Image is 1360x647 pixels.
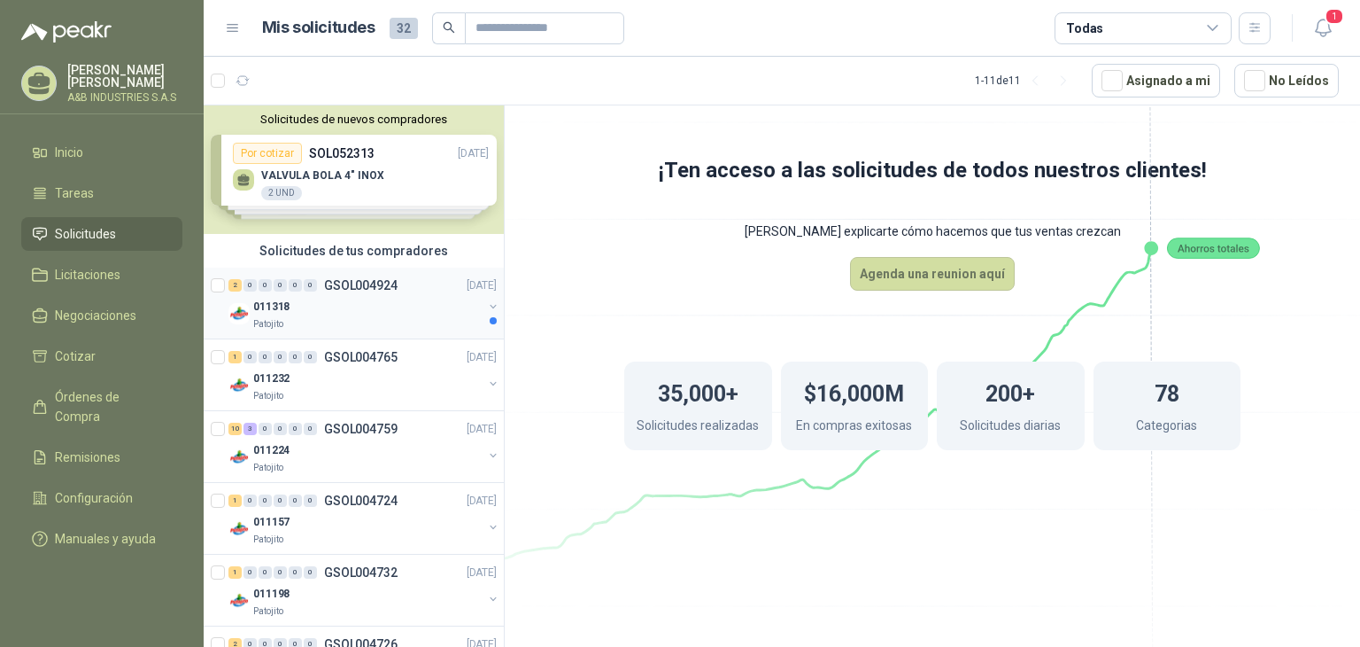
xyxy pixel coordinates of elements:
img: Company Logo [228,590,250,612]
div: 0 [259,279,272,292]
img: Company Logo [228,447,250,468]
button: 1 [1307,12,1339,44]
a: Licitaciones [21,258,182,292]
div: 0 [259,351,272,363]
div: 1 [228,495,242,507]
div: 0 [304,495,317,507]
div: 0 [274,279,287,292]
div: 0 [259,423,272,435]
div: 0 [274,566,287,579]
a: 1 0 0 0 0 0 GSOL004732[DATE] Company Logo011198Patojito [228,562,500,619]
p: Patojito [253,461,283,475]
p: [DATE] [467,565,497,581]
img: Company Logo [228,375,250,396]
div: 0 [243,279,257,292]
p: [DATE] [467,493,497,510]
div: 0 [274,495,287,507]
a: Inicio [21,136,182,169]
span: Manuales y ayuda [55,529,156,549]
p: GSOL004924 [324,279,398,292]
div: 1 [228,566,242,579]
p: [DATE] [467,421,497,438]
p: 011232 [253,370,290,387]
div: 0 [304,566,317,579]
p: [PERSON_NAME] [PERSON_NAME] [67,64,182,89]
span: Remisiones [55,448,120,467]
span: Configuración [55,488,133,508]
span: 1 [1325,8,1344,25]
div: Solicitudes de tus compradores [204,234,504,268]
p: GSOL004724 [324,495,398,507]
p: Categorias [1136,416,1197,440]
p: 011318 [253,299,290,316]
div: 0 [289,423,302,435]
a: Cotizar [21,339,182,373]
p: Patojito [253,317,283,331]
a: 1 0 0 0 0 0 GSOL004724[DATE] Company Logo011157Patojito [228,490,500,547]
button: Asignado a mi [1092,64,1220,97]
div: 0 [289,495,302,507]
span: Cotizar [55,347,96,366]
a: 10 3 0 0 0 0 GSOL004759[DATE] Company Logo011224Patojito [228,418,500,475]
div: 0 [289,566,302,579]
div: Solicitudes de nuevos compradoresPor cotizarSOL052313[DATE] VALVULA BOLA 4" INOX2 UNDPor cotizarS... [204,105,504,234]
div: Todas [1066,19,1103,38]
button: No Leídos [1234,64,1339,97]
p: [DATE] [467,349,497,366]
a: 1 0 0 0 0 0 GSOL004765[DATE] Company Logo011232Patojito [228,347,500,403]
p: Solicitudes diarias [960,416,1061,440]
p: GSOL004759 [324,423,398,435]
p: Patojito [253,389,283,403]
a: Órdenes de Compra [21,380,182,433]
h1: 35,000+ [658,372,738,411]
img: Company Logo [228,518,250,540]
a: 2 0 0 0 0 0 GSOL004924[DATE] Company Logo011318Patojito [228,275,500,331]
p: Solicitudes realizadas [637,416,759,440]
div: 1 [228,351,242,363]
div: 0 [289,279,302,292]
span: Negociaciones [55,306,136,325]
div: 0 [259,495,272,507]
button: Agenda una reunion aquí [850,257,1015,291]
p: 011224 [253,442,290,459]
h1: 78 [1155,372,1179,411]
span: search [443,21,455,34]
div: 0 [243,566,257,579]
div: 0 [304,351,317,363]
p: 011157 [253,514,290,531]
p: GSOL004765 [324,351,398,363]
p: A&B INDUSTRIES S.A.S [67,92,182,103]
span: Solicitudes [55,224,116,244]
div: 3 [243,423,257,435]
img: Company Logo [228,303,250,324]
span: Licitaciones [55,265,120,285]
div: 10 [228,423,242,435]
div: 2 [228,279,242,292]
p: En compras exitosas [796,416,912,440]
a: Negociaciones [21,299,182,332]
div: 1 - 11 de 11 [975,66,1078,95]
div: 0 [243,351,257,363]
div: 0 [259,566,272,579]
span: Tareas [55,183,94,203]
div: 0 [289,351,302,363]
img: Logo peakr [21,21,112,43]
div: 0 [304,279,317,292]
a: Solicitudes [21,217,182,251]
a: Configuración [21,481,182,515]
a: Remisiones [21,440,182,474]
h1: 200+ [985,372,1035,411]
div: 0 [243,495,257,507]
p: Patojito [253,533,283,547]
a: Manuales y ayuda [21,522,182,556]
p: Patojito [253,604,283,619]
p: 011198 [253,586,290,603]
div: 0 [304,423,317,435]
div: 0 [274,351,287,363]
a: Tareas [21,176,182,210]
span: Inicio [55,143,83,162]
h1: $16,000M [804,372,904,411]
span: Órdenes de Compra [55,387,166,426]
h1: Mis solicitudes [262,15,375,41]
